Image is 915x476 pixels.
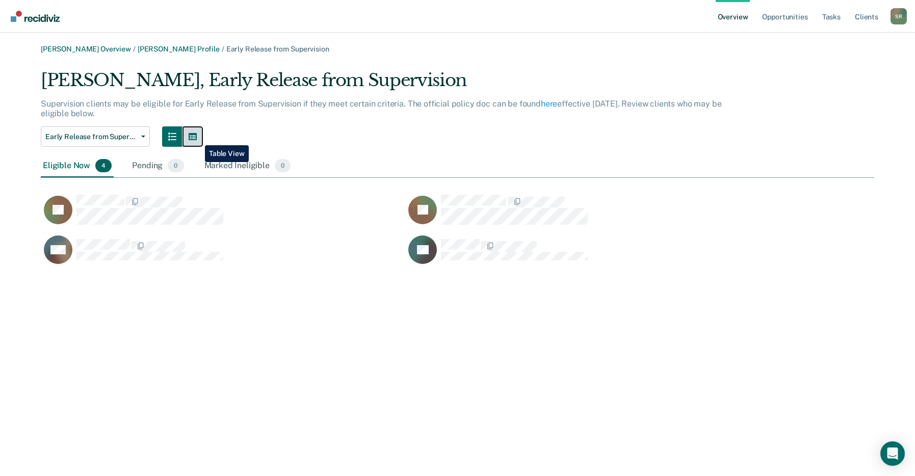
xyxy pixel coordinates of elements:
[891,8,907,24] button: Profile dropdown button
[41,45,131,53] a: [PERSON_NAME] Overview
[275,159,291,172] span: 0
[202,155,293,177] div: Marked Ineligible0
[41,70,727,99] div: [PERSON_NAME], Early Release from Supervision
[11,11,60,22] img: Recidiviz
[130,155,186,177] div: Pending0
[41,126,150,147] button: Early Release from Supervision
[41,155,114,177] div: Eligible Now4
[168,159,184,172] span: 0
[41,235,405,276] div: CaseloadOpportunityCell-04101651
[131,45,138,53] span: /
[95,159,112,172] span: 4
[41,194,405,235] div: CaseloadOpportunityCell-02168787
[41,99,721,118] p: Supervision clients may be eligible for Early Release from Supervision if they meet certain crite...
[541,99,557,109] a: here
[220,45,226,53] span: /
[405,235,770,276] div: CaseloadOpportunityCell-05059161
[891,8,907,24] div: S R
[138,45,220,53] a: [PERSON_NAME] Profile
[226,45,329,53] span: Early Release from Supervision
[45,133,137,141] span: Early Release from Supervision
[405,194,770,235] div: CaseloadOpportunityCell-02906951
[880,441,905,466] div: Open Intercom Messenger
